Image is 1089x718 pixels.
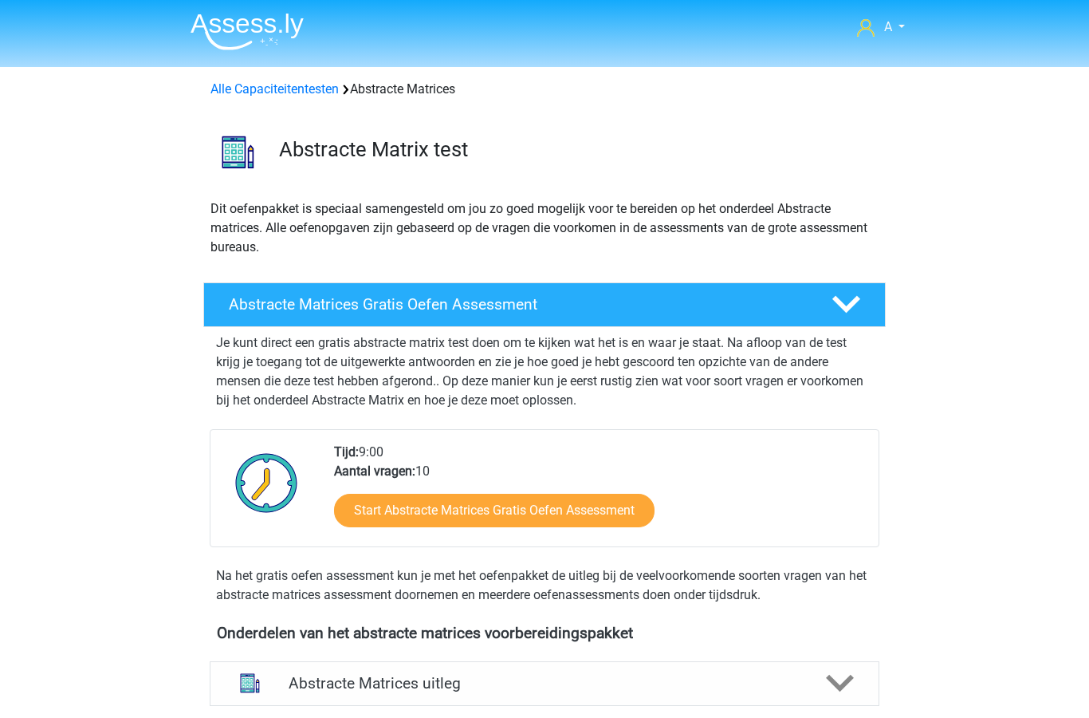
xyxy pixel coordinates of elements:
[203,661,886,706] a: uitleg Abstracte Matrices uitleg
[197,282,892,327] a: Abstracte Matrices Gratis Oefen Assessment
[289,674,800,692] h4: Abstracte Matrices uitleg
[229,295,806,314] h4: Abstracte Matrices Gratis Oefen Assessment
[884,19,892,34] span: A
[230,663,270,704] img: abstracte matrices uitleg
[322,443,878,546] div: 9:00 10
[334,464,415,479] b: Aantal vragen:
[226,443,307,523] img: Klok
[217,624,872,642] h4: Onderdelen van het abstracte matrices voorbereidingspakket
[851,18,911,37] a: A
[204,80,885,99] div: Abstracte Matrices
[210,81,339,97] a: Alle Capaciteitentesten
[334,494,655,527] a: Start Abstracte Matrices Gratis Oefen Assessment
[279,137,873,162] h3: Abstracte Matrix test
[216,333,873,410] p: Je kunt direct een gratis abstracte matrix test doen om te kijken wat het is en waar je staat. Na...
[191,13,304,50] img: Assessly
[204,118,272,186] img: abstracte matrices
[334,444,359,460] b: Tijd:
[210,566,879,605] div: Na het gratis oefen assessment kun je met het oefenpakket de uitleg bij de veelvoorkomende soorte...
[210,199,879,257] p: Dit oefenpakket is speciaal samengesteld om jou zo goed mogelijk voor te bereiden op het onderdee...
